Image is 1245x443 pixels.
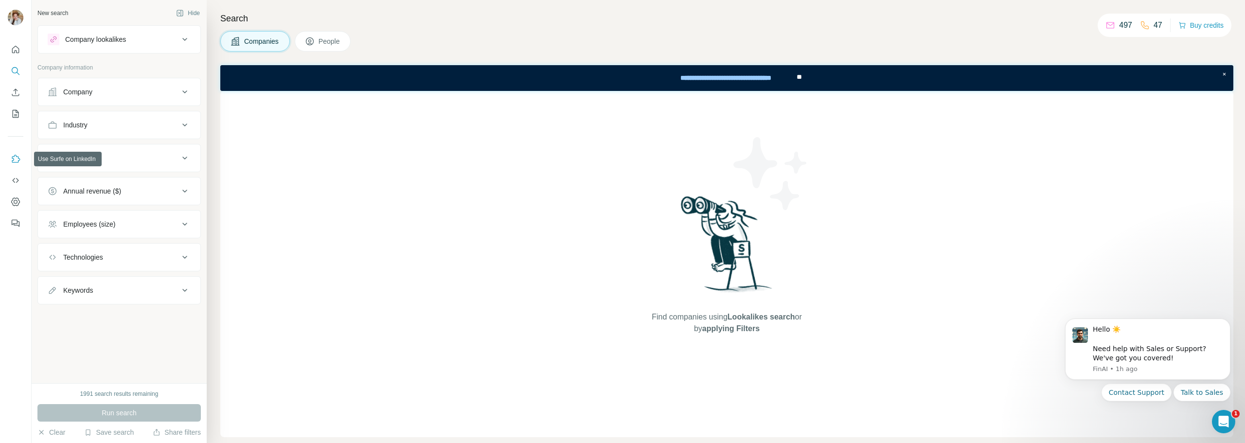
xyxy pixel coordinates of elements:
[65,35,126,44] div: Company lookalikes
[1154,19,1162,31] p: 47
[8,84,23,101] button: Enrich CSV
[38,28,200,51] button: Company lookalikes
[8,105,23,123] button: My lists
[1212,410,1235,433] iframe: Intercom live chat
[8,214,23,232] button: Feedback
[38,279,200,302] button: Keywords
[63,87,92,97] div: Company
[37,427,65,437] button: Clear
[38,80,200,104] button: Company
[319,36,341,46] span: People
[727,130,815,217] img: Surfe Illustration - Stars
[728,313,795,321] span: Lookalikes search
[8,41,23,58] button: Quick start
[8,150,23,168] button: Use Surfe on LinkedIn
[38,246,200,269] button: Technologies
[1119,19,1132,31] p: 497
[676,194,778,302] img: Surfe Illustration - Woman searching with binoculars
[63,252,103,262] div: Technologies
[63,285,93,295] div: Keywords
[1178,18,1224,32] button: Buy credits
[37,9,68,18] div: New search
[8,193,23,211] button: Dashboard
[37,63,201,72] p: Company information
[38,179,200,203] button: Annual revenue ($)
[244,36,280,46] span: Companies
[8,172,23,189] button: Use Surfe API
[38,213,200,236] button: Employees (size)
[220,12,1233,25] h4: Search
[80,390,159,398] div: 1991 search results remaining
[63,120,88,130] div: Industry
[84,427,134,437] button: Save search
[1050,306,1245,438] iframe: Intercom notifications message
[8,62,23,80] button: Search
[63,153,99,163] div: HQ location
[38,113,200,137] button: Industry
[8,10,23,25] img: Avatar
[220,65,1233,91] iframe: Banner
[1232,410,1240,418] span: 1
[702,324,760,333] span: applying Filters
[169,6,207,20] button: Hide
[153,427,201,437] button: Share filters
[63,186,121,196] div: Annual revenue ($)
[63,219,115,229] div: Employees (size)
[38,146,200,170] button: HQ location
[649,311,804,335] span: Find companies using or by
